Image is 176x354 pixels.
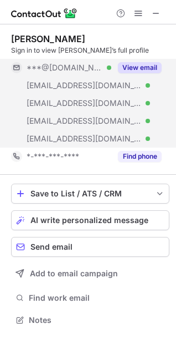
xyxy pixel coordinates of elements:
span: [EMAIL_ADDRESS][DOMAIN_NAME] [27,134,142,144]
div: [PERSON_NAME] [11,33,85,44]
button: save-profile-one-click [11,184,169,204]
span: [EMAIL_ADDRESS][DOMAIN_NAME] [27,116,142,126]
div: Sign in to view [PERSON_NAME]’s full profile [11,45,169,55]
button: Reveal Button [118,62,162,73]
span: AI write personalized message [30,216,148,225]
button: Notes [11,312,169,328]
div: Save to List / ATS / CRM [30,189,150,198]
span: Find work email [29,293,165,303]
button: Reveal Button [118,151,162,162]
span: Send email [30,242,73,251]
span: ***@[DOMAIN_NAME] [27,63,103,73]
button: AI write personalized message [11,210,169,230]
button: Find work email [11,290,169,306]
span: Notes [29,315,165,325]
img: ContactOut v5.3.10 [11,7,77,20]
span: [EMAIL_ADDRESS][DOMAIN_NAME] [27,80,142,90]
span: [EMAIL_ADDRESS][DOMAIN_NAME] [27,98,142,108]
span: Add to email campaign [30,269,118,278]
button: Send email [11,237,169,257]
button: Add to email campaign [11,264,169,284]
